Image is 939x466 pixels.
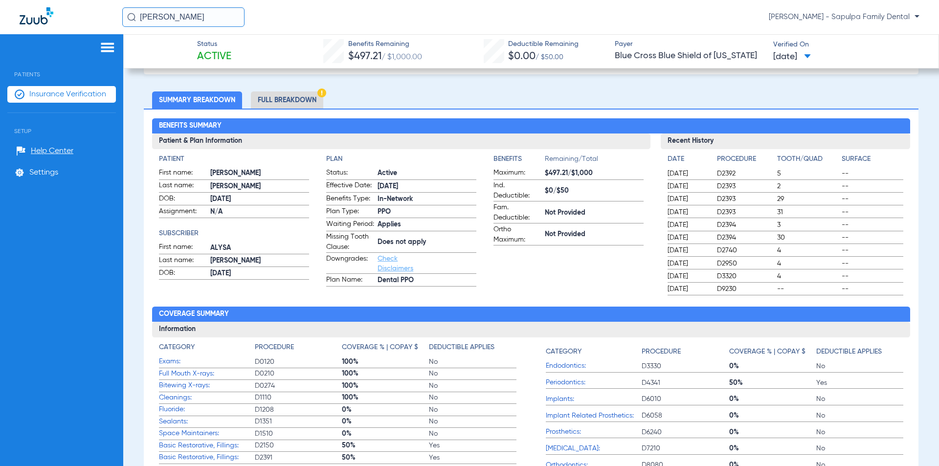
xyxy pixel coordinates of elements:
h4: Benefits [493,154,545,164]
span: -- [842,271,903,281]
span: No [816,411,903,421]
span: 0% [342,417,429,426]
h4: Date [668,154,709,164]
span: D1351 [255,417,342,426]
span: D0210 [255,369,342,378]
span: Missing Tooth Clause: [326,232,374,252]
span: [DATE] [378,181,476,192]
span: Last name: [159,180,207,192]
img: hamburger-icon [100,42,115,53]
app-breakdown-title: Subscriber [159,228,309,239]
span: -- [842,245,903,255]
span: 4 [777,271,839,281]
span: 0% [342,429,429,439]
span: Active [378,168,476,178]
span: In-Network [378,194,476,204]
span: D2393 [717,181,774,191]
span: 4 [777,245,839,255]
h4: Procedure [642,347,681,357]
span: [DATE] [668,245,709,255]
span: 5 [777,169,839,178]
span: 50% [729,378,816,388]
span: D0120 [255,357,342,367]
span: D2394 [717,233,774,243]
span: N/A [210,207,309,217]
span: D1208 [255,405,342,415]
span: -- [842,194,903,204]
span: Last name: [159,255,207,267]
span: Ind. Deductible: [493,180,541,201]
span: Blue Cross Blue Shield of [US_STATE] [615,50,765,62]
span: $497.21 [348,51,381,62]
span: Implants: [546,394,642,404]
h4: Procedure [255,342,294,353]
span: ALYSA [210,243,309,253]
span: 50% [342,453,429,463]
span: [DATE] [668,271,709,281]
span: D2740 [717,245,774,255]
span: -- [842,233,903,243]
span: [DATE] [773,51,811,63]
span: D2394 [717,220,774,230]
span: Yes [429,441,516,450]
h4: Category [546,347,581,357]
span: [PERSON_NAME] [210,256,309,266]
span: DOB: [159,268,207,280]
span: [PERSON_NAME] [210,181,309,192]
span: 30 [777,233,839,243]
h4: Plan [326,154,476,164]
app-breakdown-title: Procedure [642,342,729,360]
span: D7210 [642,444,729,453]
span: Fam. Deductible: [493,202,541,223]
span: Verified On [773,40,923,50]
span: Applies [378,220,476,230]
span: Dental PPO [378,275,476,286]
app-breakdown-title: Deductible Applies [816,342,903,360]
h2: Benefits Summary [152,118,910,134]
span: First name: [159,168,207,179]
span: No [816,361,903,371]
span: D2950 [717,259,774,268]
li: Full Breakdown [251,91,323,109]
span: Fluoride: [159,404,255,415]
span: Yes [429,453,516,463]
span: [DATE] [668,259,709,268]
a: Check Disclaimers [378,255,413,272]
span: Space Maintainers: [159,428,255,439]
span: Patients [7,56,116,78]
span: [DATE] [668,233,709,243]
span: Not Provided [545,229,644,240]
span: 100% [342,357,429,367]
span: First name: [159,242,207,254]
span: Settings [29,168,58,178]
span: D2392 [717,169,774,178]
span: Yes [816,378,903,388]
span: Periodontics: [546,377,642,388]
span: No [429,357,516,367]
span: 4 [777,259,839,268]
span: [DATE] [668,207,709,217]
span: -- [842,220,903,230]
span: Cleanings: [159,393,255,403]
span: No [429,369,516,378]
app-breakdown-title: Procedure [717,154,774,168]
span: 0% [729,427,816,437]
span: 0% [342,405,429,415]
app-breakdown-title: Deductible Applies [429,342,516,356]
span: Maximum: [493,168,541,179]
span: Waiting Period: [326,219,374,231]
h3: Information [152,322,910,337]
app-breakdown-title: Patient [159,154,309,164]
span: [MEDICAL_DATA]: [546,444,642,454]
span: Assignment: [159,206,207,218]
span: D3320 [717,271,774,281]
span: / $50.00 [536,54,563,61]
span: No [429,429,516,439]
span: Benefits Remaining [348,39,422,49]
span: / $1,000.00 [381,53,422,61]
span: Remaining/Total [545,154,644,168]
span: 3 [777,220,839,230]
span: 0% [729,394,816,404]
span: No [429,417,516,426]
